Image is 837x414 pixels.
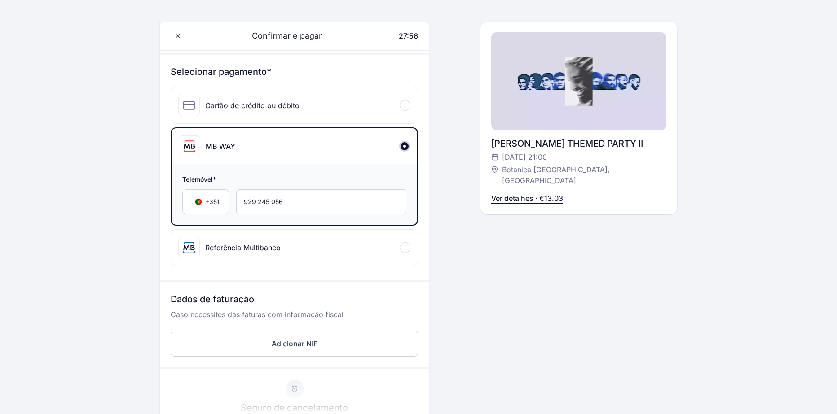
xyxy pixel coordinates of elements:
[182,189,229,214] div: Country Code Selector
[171,309,418,327] p: Caso necessites das faturas com informação fiscal
[205,242,281,253] div: Referência Multibanco
[171,293,418,309] h3: Dados de faturação
[182,175,406,186] span: Telemóvel*
[399,31,418,40] span: 27:56
[171,65,418,78] h3: Selecionar pagamento*
[502,164,657,186] span: Botanica [GEOGRAPHIC_DATA], [GEOGRAPHIC_DATA]
[171,331,418,357] button: Adicionar NIF
[206,141,235,152] div: MB WAY
[502,152,547,162] span: [DATE] 21:00
[205,197,220,206] span: +351
[236,189,406,214] input: Telemóvel
[241,401,348,414] p: Seguro de cancelamento
[205,100,300,111] div: Cartão de crédito ou débito
[491,137,666,150] div: [PERSON_NAME] THEMED PARTY II
[241,30,322,42] span: Confirmar e pagar
[491,193,563,204] p: Ver detalhes · €13.03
